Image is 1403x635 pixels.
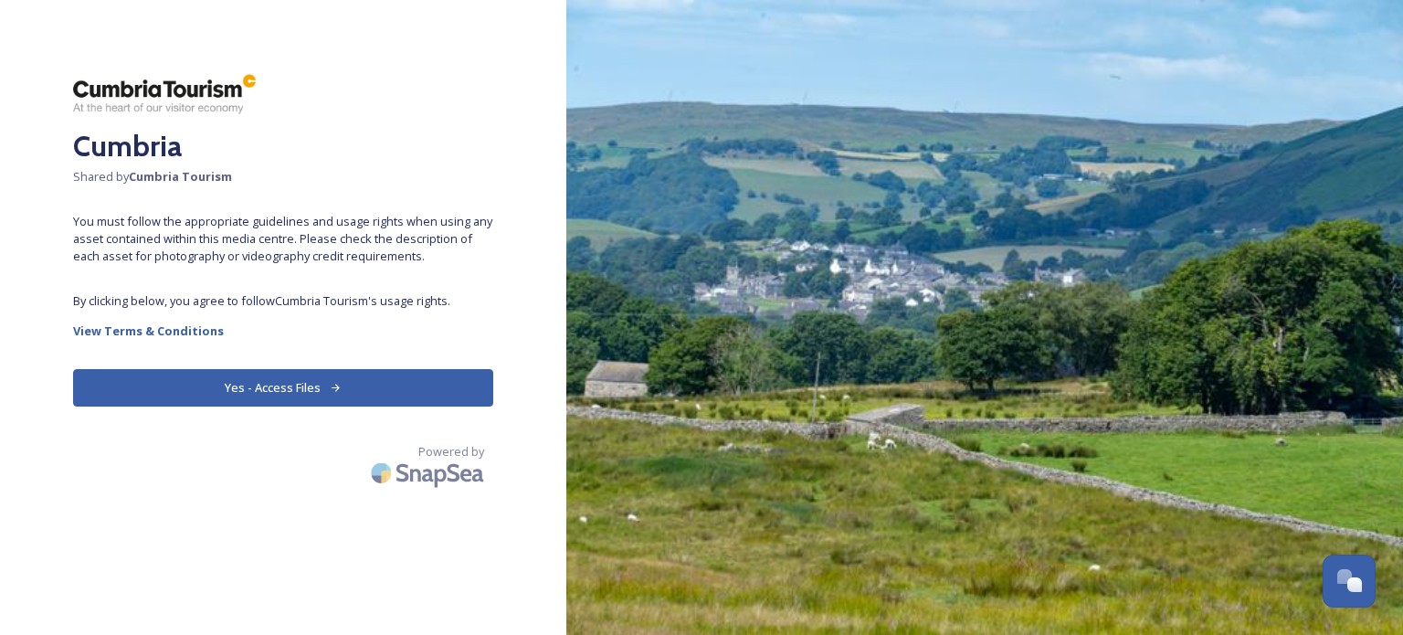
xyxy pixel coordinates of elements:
button: Yes - Access Files [73,369,493,407]
strong: Cumbria Tourism [129,168,232,185]
span: Powered by [418,443,484,460]
span: Shared by [73,168,493,185]
img: ct_logo.png [73,73,256,115]
span: By clicking below, you agree to follow Cumbria Tourism 's usage rights. [73,292,493,310]
span: You must follow the appropriate guidelines and usage rights when using any asset contained within... [73,213,493,266]
button: Open Chat [1323,555,1376,608]
a: View Terms & Conditions [73,320,493,342]
strong: View Terms & Conditions [73,323,224,339]
h2: Cumbria [73,124,493,168]
img: SnapSea Logo [365,451,493,494]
